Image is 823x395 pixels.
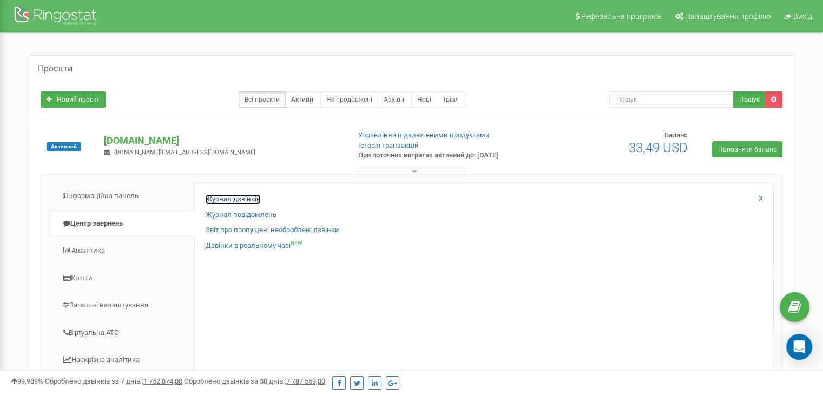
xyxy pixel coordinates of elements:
h5: Проєкти [38,64,73,74]
a: Історія транзакцій [358,141,419,149]
span: Вихід [793,12,812,21]
span: Активний [47,142,81,151]
span: Налаштування профілю [685,12,771,21]
a: Архівні [378,91,412,108]
a: Не продовжені [320,91,378,108]
a: Аналiтика [49,238,195,264]
span: Оброблено дзвінків за 7 днів : [45,377,182,385]
a: Тріал [437,91,465,108]
p: При поточних витратах активний до: [DATE] [358,150,531,161]
a: Кошти [49,265,195,292]
p: [DOMAIN_NAME] [104,134,340,148]
a: Всі проєкти [239,91,286,108]
input: Пошук [609,91,734,108]
a: Віртуальна АТС [49,320,195,346]
a: Звіт про пропущені необроблені дзвінки [206,225,339,235]
span: [DOMAIN_NAME][EMAIL_ADDRESS][DOMAIN_NAME] [114,149,255,156]
button: Пошук [733,91,766,108]
span: Реферальна програма [581,12,661,21]
a: Поповнити баланс [712,141,782,157]
u: 7 787 559,00 [286,377,325,385]
a: Нові [411,91,437,108]
a: X [759,194,763,204]
span: Баланс [664,131,688,139]
a: Наскрізна аналітика [49,347,195,373]
a: Журнал повідомлень [206,210,276,220]
a: Управління підключеними продуктами [358,131,490,139]
a: Активні [285,91,321,108]
a: Інформаційна панель [49,183,195,209]
span: Оброблено дзвінків за 30 днів : [184,377,325,385]
a: Загальні налаштування [49,292,195,319]
span: 33,49 USD [629,140,688,155]
a: Центр звернень [49,210,195,237]
div: Open Intercom Messenger [786,334,812,360]
a: Новий проєкт [41,91,106,108]
span: 99,989% [11,377,43,385]
sup: NEW [291,240,302,246]
a: Дзвінки в реальному часіNEW [206,241,302,251]
u: 1 752 874,00 [143,377,182,385]
a: Журнал дзвінків [206,194,260,205]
